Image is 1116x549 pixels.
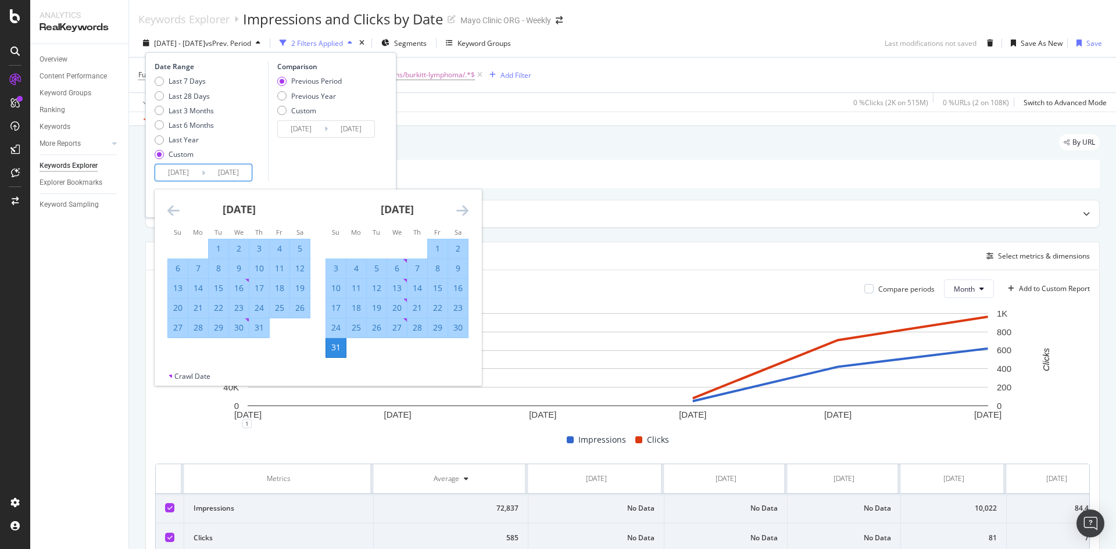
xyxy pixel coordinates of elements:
div: Calendar [155,189,481,371]
td: Selected. Friday, July 4, 2025 [270,239,290,259]
div: 3 [249,243,269,254]
td: Selected. Friday, August 15, 2025 [428,278,448,298]
div: 5 [367,263,387,274]
div: Select metrics & dimensions [998,251,1090,261]
td: Selected. Monday, August 18, 2025 [346,298,367,318]
div: Content Performance [40,70,107,82]
div: 30 [229,322,249,333]
div: Move backward to switch to the previous month. [167,203,180,218]
div: 23 [229,302,249,314]
a: Keyword Sampling [40,199,120,211]
td: Selected. Thursday, July 24, 2025 [249,298,270,318]
div: 15 [428,282,448,294]
text: [DATE] [384,410,412,420]
div: 21 [188,302,208,314]
div: Keywords Explorer [138,13,230,26]
div: 13 [168,282,188,294]
div: Save [1086,38,1102,48]
text: 0 [997,401,1001,411]
div: [DATE] [1046,473,1067,484]
div: Switch to Advanced Mode [1024,98,1107,107]
div: 18 [270,282,289,294]
div: 22 [209,302,228,314]
td: Selected. Wednesday, July 9, 2025 [229,259,249,278]
td: Selected. Monday, July 21, 2025 [188,298,209,318]
div: 21 [407,302,427,314]
div: Crawl Date [174,371,210,381]
div: 9 [229,263,249,274]
button: Add to Custom Report [1003,279,1090,298]
div: Last 6 Months [169,120,214,130]
td: Selected. Tuesday, August 5, 2025 [367,259,387,278]
strong: [DATE] [381,202,414,216]
div: Open Intercom Messenger [1076,509,1104,537]
div: Keywords Explorer [40,160,98,172]
td: Selected. Friday, August 22, 2025 [428,298,448,318]
div: 2 [448,243,468,254]
div: Previous Period [277,76,342,86]
div: Last 28 Days [169,91,210,101]
div: 15 [209,282,228,294]
button: Month [944,279,994,298]
div: 20 [387,302,407,314]
small: Fr [276,228,282,236]
td: Selected. Sunday, July 27, 2025 [168,318,188,338]
td: Selected. Wednesday, August 13, 2025 [387,278,407,298]
small: Th [255,228,263,236]
div: [DATE] [586,473,607,484]
div: No Data [538,503,654,514]
div: 585 [383,533,518,543]
span: ^.*/diseases-conditions/burkitt-lymphoma/.*$ [327,67,475,83]
td: Selected. Saturday, August 2, 2025 [448,239,468,259]
td: Selected. Friday, August 1, 2025 [428,239,448,259]
text: [DATE] [234,410,262,420]
div: 24 [249,302,269,314]
small: Sa [296,228,303,236]
div: 19 [290,282,310,294]
div: RealKeywords [40,21,119,34]
div: Keyword Sampling [40,199,99,211]
small: Tu [214,228,222,236]
div: 17 [326,302,346,314]
div: 12 [290,263,310,274]
div: 16 [229,282,249,294]
div: Impressions and Clicks by Date [243,9,443,29]
td: Selected. Monday, July 14, 2025 [188,278,209,298]
div: 9 [448,263,468,274]
td: Selected. Thursday, August 14, 2025 [407,278,428,298]
div: No Data [674,503,778,514]
div: Overview [40,53,67,66]
div: 6 [387,263,407,274]
div: 31 [326,342,346,353]
div: 10,022 [910,503,997,514]
td: Selected. Tuesday, July 22, 2025 [209,298,229,318]
div: 6 [168,263,188,274]
div: 2 Filters Applied [291,38,343,48]
div: 12 [367,282,387,294]
button: Select metrics & dimensions [982,249,1090,263]
td: Selected as end date. Sunday, August 31, 2025 [326,338,346,357]
button: Add Filter [485,68,531,82]
td: Selected. Wednesday, August 20, 2025 [387,298,407,318]
div: Add to Custom Report [1019,285,1090,292]
span: Full URL [138,70,164,80]
div: [DATE] [716,473,736,484]
div: times [357,37,367,49]
td: Selected. Wednesday, August 6, 2025 [387,259,407,278]
td: Selected. Thursday, July 17, 2025 [249,278,270,298]
a: Content Performance [40,70,120,82]
div: 23 [448,302,468,314]
span: By URL [1072,139,1095,146]
div: 8 [428,263,448,274]
div: 1 [242,419,252,428]
button: Apply [138,93,172,112]
td: Selected. Sunday, August 3, 2025 [326,259,346,278]
div: Previous Period [291,76,342,86]
div: 81 [910,533,997,543]
div: 711 [1016,533,1097,543]
td: Selected. Tuesday, July 29, 2025 [209,318,229,338]
div: 11 [270,263,289,274]
button: 2 Filters Applied [275,34,357,52]
div: Last 3 Months [155,106,214,116]
td: Selected. Sunday, August 17, 2025 [326,298,346,318]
